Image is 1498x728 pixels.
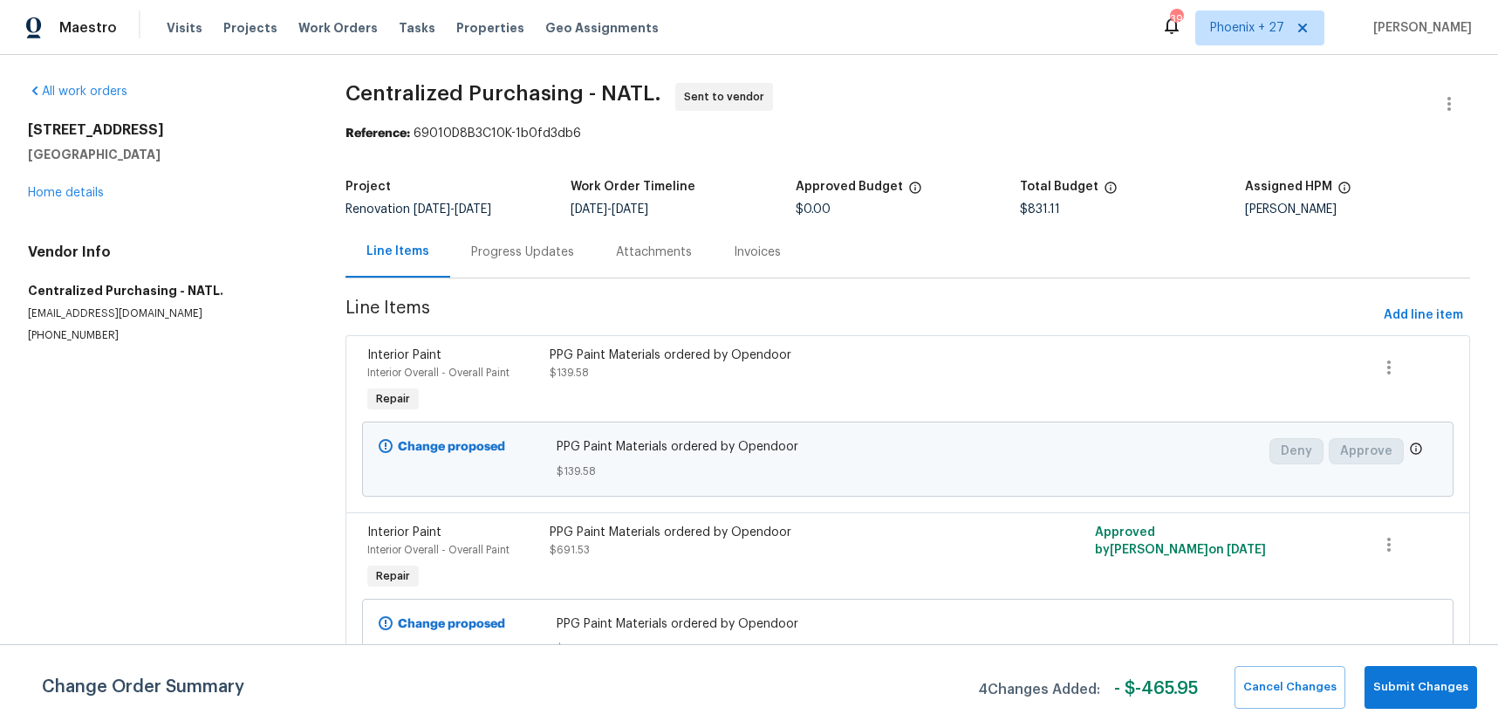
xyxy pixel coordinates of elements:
span: Interior Overall - Overall Paint [367,367,510,378]
p: [PHONE_NUMBER] [28,328,304,343]
h5: Centralized Purchasing - NATL. [28,282,304,299]
span: Repair [369,567,417,585]
h5: Approved Budget [796,181,903,193]
span: $0.00 [796,203,831,216]
span: Interior Paint [367,349,441,361]
span: [DATE] [1227,544,1266,556]
span: Sent to vendor [684,88,771,106]
span: [PERSON_NAME] [1366,19,1472,37]
span: The total cost of line items that have been proposed by Opendoor. This sum includes line items th... [1104,181,1118,203]
button: Submit Changes [1365,666,1477,709]
span: Change Order Summary [42,666,244,709]
span: The hpm assigned to this work order. [1337,181,1351,203]
span: Cancel Changes [1243,677,1337,697]
a: Home details [28,187,104,199]
span: Maestro [59,19,117,37]
span: [DATE] [612,203,648,216]
span: $831.11 [1020,203,1060,216]
div: PPG Paint Materials ordered by Opendoor [550,347,994,364]
a: All work orders [28,86,127,98]
span: Tasks [399,22,435,34]
span: Line Items [345,299,1377,332]
button: Approve [1329,438,1404,464]
div: Progress Updates [471,244,574,261]
b: Change proposed [398,618,505,630]
span: Add line item [1384,305,1463,326]
h2: [STREET_ADDRESS] [28,121,304,139]
span: Projects [223,19,277,37]
h4: Vendor Info [28,244,304,261]
button: Deny [1269,438,1324,464]
span: $691.53 [550,545,590,555]
b: Change proposed [398,441,505,453]
span: Phoenix + 27 [1210,19,1284,37]
span: Approved by [PERSON_NAME] on [1095,526,1266,556]
div: 393 [1170,10,1182,28]
span: Interior Paint [367,526,441,539]
div: 69010D8B3C10K-1b0fd3db6 [345,125,1470,142]
button: Add line item [1377,299,1470,332]
span: Submit Changes [1373,677,1468,697]
b: Reference: [345,127,410,140]
div: Attachments [616,244,692,261]
span: The total cost of line items that have been approved by both Opendoor and the Trade Partner. This... [908,181,922,203]
span: Repair [369,390,417,408]
span: Interior Overall - Overall Paint [367,545,510,555]
span: Renovation [345,203,491,216]
span: - [571,203,648,216]
span: [DATE] [414,203,450,216]
span: Centralized Purchasing - NATL. [345,83,661,104]
div: PPG Paint Materials ordered by Opendoor [550,524,994,541]
button: Cancel Changes [1235,666,1345,709]
span: Visits [167,19,202,37]
span: $139.58 [550,367,589,378]
h5: Project [345,181,391,193]
span: PPG Paint Materials ordered by Opendoor [557,438,1259,456]
span: $691.53 [557,640,1259,657]
span: - $ -465.95 [1114,680,1198,709]
span: Geo Assignments [545,19,659,37]
span: [DATE] [571,203,607,216]
span: Properties [456,19,524,37]
h5: Work Order Timeline [571,181,695,193]
span: - [414,203,491,216]
h5: Assigned HPM [1245,181,1332,193]
div: [PERSON_NAME] [1245,203,1470,216]
h5: [GEOGRAPHIC_DATA] [28,146,304,163]
div: Line Items [366,243,429,260]
h5: Total Budget [1020,181,1098,193]
span: 4 Changes Added: [978,673,1100,709]
span: $139.58 [557,463,1259,480]
p: [EMAIL_ADDRESS][DOMAIN_NAME] [28,306,304,321]
span: [DATE] [455,203,491,216]
span: Only a market manager or an area construction manager can approve [1409,442,1423,460]
div: Invoices [734,244,781,261]
span: PPG Paint Materials ordered by Opendoor [557,615,1259,633]
span: Work Orders [298,19,378,37]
